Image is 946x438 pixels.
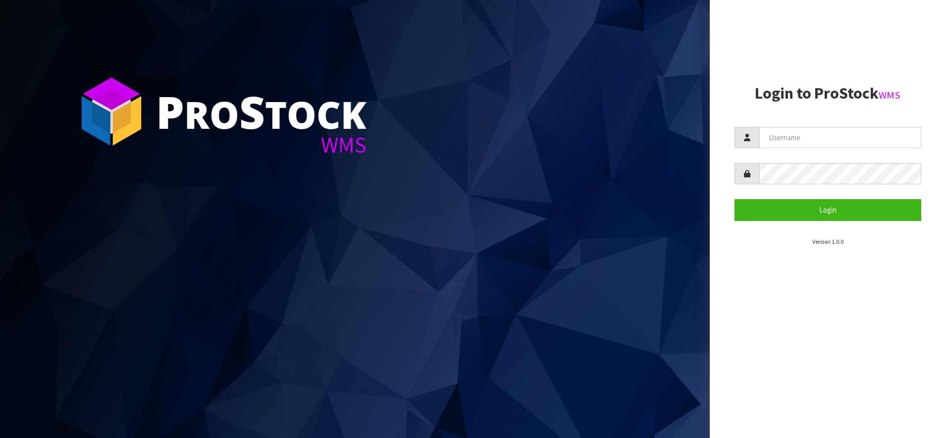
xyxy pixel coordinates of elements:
[239,81,265,142] span: S
[879,89,900,102] small: WMS
[156,89,367,134] div: ro tock
[156,81,184,142] span: P
[74,74,149,149] img: ProStock Cube
[812,238,843,245] small: Version 1.0.0
[156,134,367,156] div: WMS
[759,127,922,148] input: Username
[735,199,922,220] button: Login
[735,85,922,102] h2: Login to ProStock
